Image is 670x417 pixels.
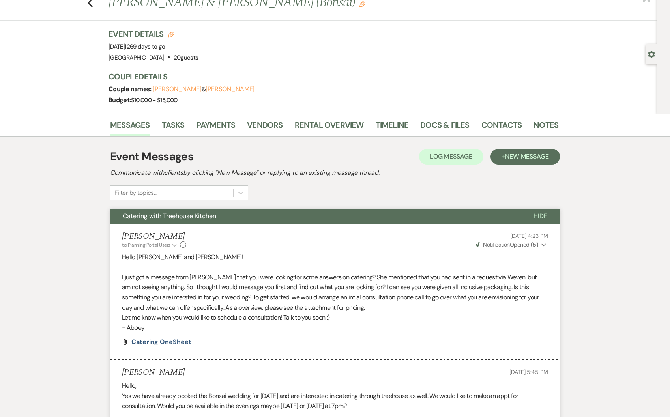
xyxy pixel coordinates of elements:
[125,43,165,50] span: |
[109,71,550,82] h3: Couple Details
[122,381,548,391] p: Hello,
[162,119,185,136] a: Tasks
[475,241,548,249] button: NotificationOpened (5)
[109,96,131,104] span: Budget:
[490,149,560,165] button: +New Message
[247,119,283,136] a: Vendors
[110,209,521,224] button: Catering with Treehouse Kitchen!
[533,119,558,136] a: Notes
[420,119,469,136] a: Docs & Files
[430,152,472,161] span: Log Message
[510,232,548,239] span: [DATE] 4:23 PM
[131,96,178,104] span: $10,000 - $15,000
[153,85,255,93] span: &
[131,338,191,346] span: Catering OneSheet
[206,86,255,92] button: [PERSON_NAME]
[531,241,538,248] strong: ( 5 )
[110,168,560,178] h2: Communicate with clients by clicking "New Message" or replying to an existing message thread.
[197,119,236,136] a: Payments
[122,368,185,378] h5: [PERSON_NAME]
[110,119,150,136] a: Messages
[109,85,153,93] span: Couple names:
[533,212,547,220] span: Hide
[153,86,202,92] button: [PERSON_NAME]
[122,323,548,333] p: - Abbey
[648,50,655,58] button: Open lead details
[122,312,548,323] p: Let me know when you would like to schedule a consultation! Talk to you soon :)
[481,119,522,136] a: Contacts
[122,241,178,249] button: to: Planning Portal Users
[109,28,198,39] h3: Event Details
[110,148,193,165] h1: Event Messages
[359,0,365,7] button: Edit
[376,119,409,136] a: Timeline
[122,232,186,241] h5: [PERSON_NAME]
[131,339,191,345] a: Catering OneSheet
[476,241,538,248] span: Opened
[123,212,218,220] span: Catering with Treehouse Kitchen!
[122,252,548,262] p: Hello [PERSON_NAME] and [PERSON_NAME]!
[114,188,157,198] div: Filter by topics...
[295,119,364,136] a: Rental Overview
[509,368,548,376] span: [DATE] 5:45 PM
[174,54,198,62] span: 20 guests
[109,43,165,50] span: [DATE]
[521,209,560,224] button: Hide
[122,272,548,312] p: I just got a message from [PERSON_NAME] that you were looking for some answers on catering? She m...
[109,54,164,62] span: [GEOGRAPHIC_DATA]
[505,152,549,161] span: New Message
[122,242,170,248] span: to: Planning Portal Users
[122,391,548,411] p: Yes we have already booked the Bonsai wedding for [DATE] and are interested in catering through t...
[419,149,483,165] button: Log Message
[483,241,509,248] span: Notification
[127,43,165,50] span: 269 days to go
